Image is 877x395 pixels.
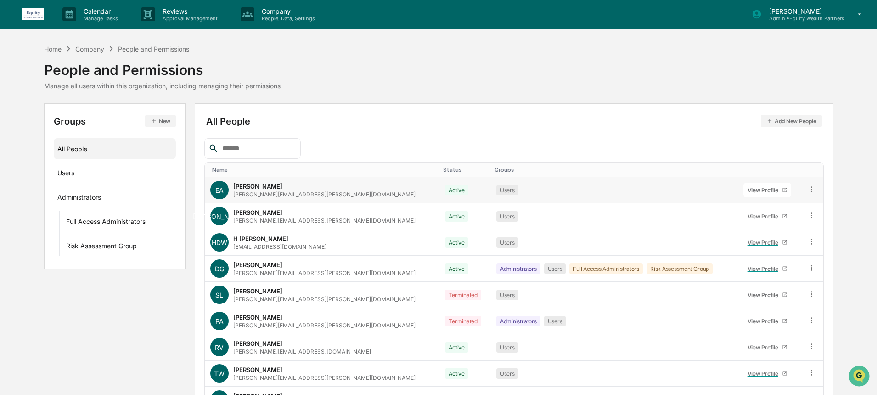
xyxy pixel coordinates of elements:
div: Start new chat [31,70,151,80]
div: Users [496,237,518,248]
div: H [PERSON_NAME] [233,235,288,242]
a: View Profile [743,288,791,302]
span: Attestations [76,116,114,125]
div: Active [445,211,468,222]
div: [PERSON_NAME] [233,209,282,216]
div: View Profile [748,370,782,377]
p: [PERSON_NAME] [762,7,844,15]
p: Company [254,7,320,15]
div: View Profile [748,187,782,194]
div: Toggle SortBy [443,166,487,173]
p: How can we help? [9,19,167,34]
div: Full Access Administrators [66,218,146,229]
div: Users [496,342,518,353]
img: logo [22,8,44,20]
div: Toggle SortBy [212,166,436,173]
div: [PERSON_NAME] [233,366,282,373]
div: People and Permissions [118,45,189,53]
div: View Profile [748,239,782,246]
div: [PERSON_NAME] [233,287,282,295]
div: [PERSON_NAME] [233,261,282,269]
p: Approval Management [155,15,222,22]
a: View Profile [743,366,791,381]
img: 1746055101610-c473b297-6a78-478c-a979-82029cc54cd1 [9,70,26,87]
p: Calendar [76,7,123,15]
div: Company [75,45,104,53]
span: Preclearance [18,116,59,125]
div: Users [496,368,518,379]
div: [PERSON_NAME][EMAIL_ADDRESS][PERSON_NAME][DOMAIN_NAME] [233,191,416,198]
a: View Profile [743,262,791,276]
span: [PERSON_NAME] [193,212,246,220]
div: Groups [54,115,176,127]
div: Toggle SortBy [495,166,734,173]
a: View Profile [743,209,791,223]
div: Users [496,185,518,195]
a: View Profile [743,340,791,355]
div: People and Permissions [44,54,281,78]
div: [PERSON_NAME][EMAIL_ADDRESS][PERSON_NAME][DOMAIN_NAME] [233,322,416,329]
div: [PERSON_NAME] [233,314,282,321]
div: [PERSON_NAME] [233,183,282,190]
div: All People [206,115,822,127]
span: DG [215,265,224,273]
div: 🖐️ [9,117,17,124]
div: [PERSON_NAME] [233,340,282,347]
div: [PERSON_NAME][EMAIL_ADDRESS][PERSON_NAME][DOMAIN_NAME] [233,296,416,303]
span: EA [215,186,224,194]
div: Risk Assessment Group [647,263,713,274]
span: TW [214,370,225,378]
div: [PERSON_NAME][EMAIL_ADDRESS][PERSON_NAME][DOMAIN_NAME] [233,217,416,224]
a: 🔎Data Lookup [6,130,62,146]
div: Users [496,211,518,222]
div: Administrators [496,316,540,326]
div: Administrators [57,193,101,204]
div: We're available if you need us! [31,80,116,87]
div: Terminated [445,290,481,300]
div: Home [44,45,62,53]
span: Data Lookup [18,133,58,143]
div: Toggle SortBy [742,166,798,173]
a: View Profile [743,235,791,250]
div: [PERSON_NAME][EMAIL_ADDRESS][PERSON_NAME][DOMAIN_NAME] [233,269,416,276]
p: Manage Tasks [76,15,123,22]
div: View Profile [748,344,782,351]
div: Active [445,185,468,195]
div: Terminated [445,316,481,326]
div: Administrators [496,263,540,274]
button: New [145,115,176,127]
div: Users [57,169,74,180]
button: Add New People [761,115,822,127]
div: Active [445,368,468,379]
div: 🔎 [9,134,17,142]
span: PA [215,317,224,325]
a: View Profile [743,183,791,197]
span: RV [215,343,224,351]
div: Risk Assessment Group [66,242,137,253]
div: Users [544,316,566,326]
a: Powered byPylon [65,155,111,163]
div: All People [57,141,173,156]
a: 🖐️Preclearance [6,112,63,129]
div: [PERSON_NAME][EMAIL_ADDRESS][DOMAIN_NAME] [233,348,371,355]
iframe: Open customer support [848,365,872,389]
div: View Profile [748,292,782,298]
button: Start new chat [156,73,167,84]
div: [PERSON_NAME][EMAIL_ADDRESS][PERSON_NAME][DOMAIN_NAME] [233,374,416,381]
div: Full Access Administrators [569,263,643,274]
div: [EMAIL_ADDRESS][DOMAIN_NAME] [233,243,326,250]
div: Users [496,290,518,300]
a: View Profile [743,314,791,328]
div: View Profile [748,265,782,272]
div: Active [445,237,468,248]
span: SL [215,291,223,299]
a: 🗄️Attestations [63,112,118,129]
div: 🗄️ [67,117,74,124]
span: HDW [212,239,227,246]
div: Toggle SortBy [809,166,819,173]
p: People, Data, Settings [254,15,320,22]
div: Active [445,342,468,353]
div: View Profile [748,213,782,220]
